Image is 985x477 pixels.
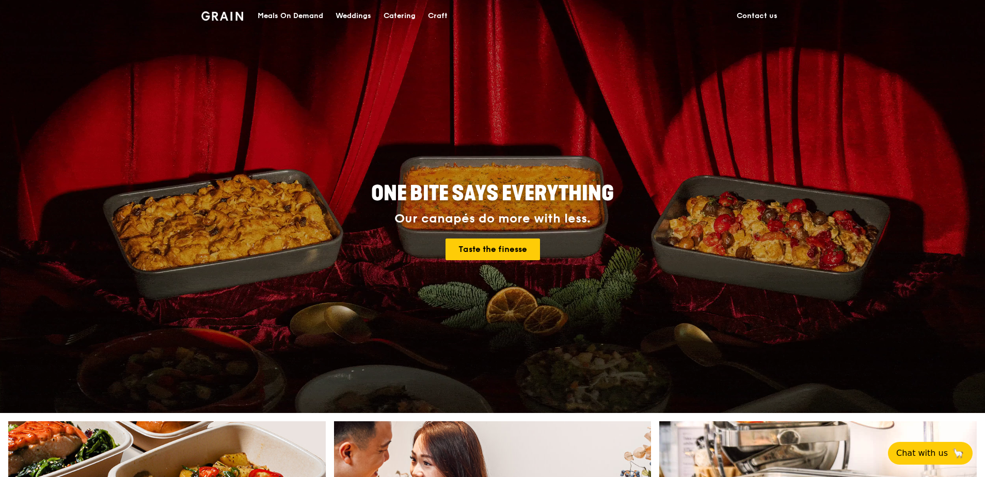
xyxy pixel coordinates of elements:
a: Contact us [730,1,784,31]
div: Catering [384,1,416,31]
span: ONE BITE SAYS EVERYTHING [371,181,614,206]
a: Taste the finesse [446,239,540,260]
div: Our canapés do more with less. [307,212,678,226]
span: Chat with us [896,447,948,459]
div: Meals On Demand [258,1,323,31]
img: Grain [201,11,243,21]
a: Weddings [329,1,377,31]
div: Weddings [336,1,371,31]
a: Craft [422,1,454,31]
div: Craft [428,1,448,31]
span: 🦙 [952,447,964,459]
a: Catering [377,1,422,31]
button: Chat with us🦙 [888,442,973,465]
